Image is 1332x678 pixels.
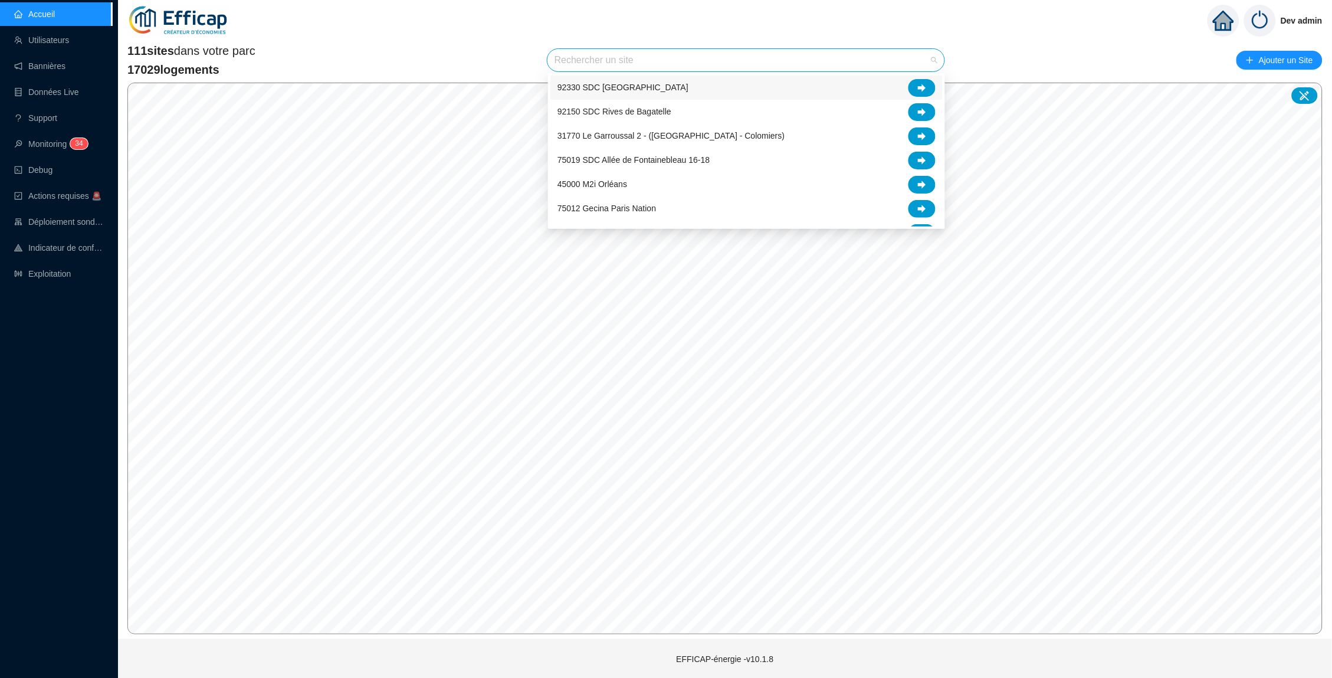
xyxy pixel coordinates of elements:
[550,221,943,245] div: 78150 Siège EFFICAP Le Chesnay
[70,138,87,149] sup: 34
[127,42,255,59] span: dans votre parc
[557,154,710,166] span: 75019 SDC Allée de Fontainebleau 16-18
[550,100,943,124] div: 92150 SDC Rives de Bagatelle
[1236,51,1323,70] button: Ajouter un Site
[550,196,943,221] div: 75012 Gecina Paris Nation
[550,124,943,148] div: 31770 Le Garroussal 2 - (Toulouse - Colomiers)
[14,192,22,200] span: check-square
[557,178,627,191] span: 45000 M2i Orléans
[79,139,83,148] span: 4
[28,191,101,201] span: Actions requises 🚨
[550,76,943,100] div: 92330 SDC Parc Penthievre
[1259,52,1313,68] span: Ajouter un Site
[14,87,79,97] a: databaseDonnées Live
[14,217,104,227] a: clusterDéploiement sondes
[1281,2,1323,40] span: Dev admin
[14,61,65,71] a: notificationBannières
[128,83,1322,634] canvas: Map
[677,654,774,664] span: EFFICAP-énergie - v10.1.8
[127,44,174,57] span: 111 sites
[1213,10,1234,31] span: home
[557,202,656,215] span: 75012 Gecina Paris Nation
[557,130,785,142] span: 31770 Le Garroussal 2 - ([GEOGRAPHIC_DATA] - Colomiers)
[14,35,69,45] a: teamUtilisateurs
[14,9,55,19] a: homeAccueil
[1244,5,1276,37] img: power
[550,148,943,172] div: 75019 SDC Allée de Fontainebleau 16-18
[75,139,79,148] span: 3
[14,139,84,149] a: monitorMonitoring34
[557,81,688,94] span: 92330 SDC [GEOGRAPHIC_DATA]
[14,113,57,123] a: questionSupport
[127,61,255,78] span: 17029 logements
[557,106,671,118] span: 92150 SDC Rives de Bagatelle
[14,269,71,279] a: slidersExploitation
[14,243,104,253] a: heat-mapIndicateur de confort
[1246,56,1254,64] span: plus
[550,172,943,196] div: 45000 M2i Orléans
[14,165,53,175] a: codeDebug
